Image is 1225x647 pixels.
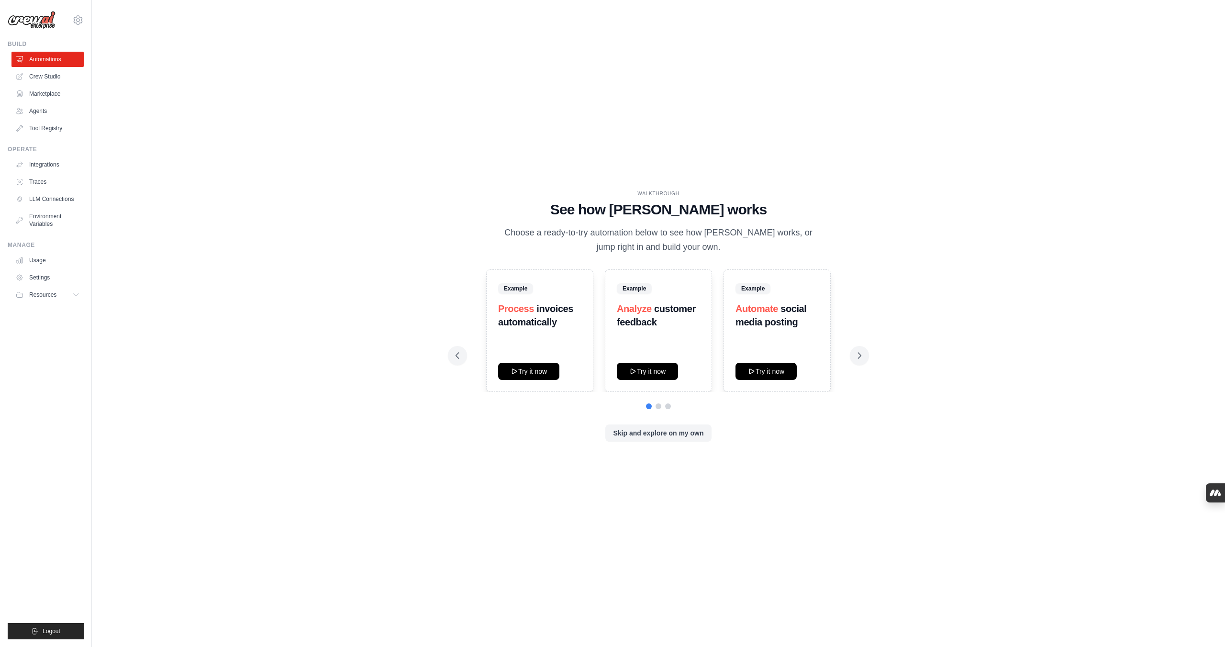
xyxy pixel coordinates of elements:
div: Operate [8,145,84,153]
button: Try it now [735,363,797,380]
span: Example [617,283,652,294]
span: Resources [29,291,56,299]
button: Logout [8,623,84,639]
div: Manage [8,241,84,249]
span: Example [735,283,770,294]
span: Logout [43,627,60,635]
a: Tool Registry [11,121,84,136]
span: Example [498,283,533,294]
a: Automations [11,52,84,67]
button: Try it now [498,363,559,380]
span: Analyze [617,303,652,314]
span: Automate [735,303,778,314]
a: Environment Variables [11,209,84,232]
a: Settings [11,270,84,285]
div: WALKTHROUGH [456,190,861,197]
button: Try it now [617,363,678,380]
a: Crew Studio [11,69,84,84]
img: Logo [8,11,56,29]
a: Traces [11,174,84,190]
span: Process [498,303,534,314]
button: Resources [11,287,84,302]
a: LLM Connections [11,191,84,207]
a: Integrations [11,157,84,172]
p: Choose a ready-to-try automation below to see how [PERSON_NAME] works, or jump right in and build... [498,226,819,254]
strong: customer feedback [617,303,696,327]
h1: See how [PERSON_NAME] works [456,201,861,218]
div: Build [8,40,84,48]
a: Marketplace [11,86,84,101]
a: Usage [11,253,84,268]
button: Skip and explore on my own [605,424,711,442]
a: Agents [11,103,84,119]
